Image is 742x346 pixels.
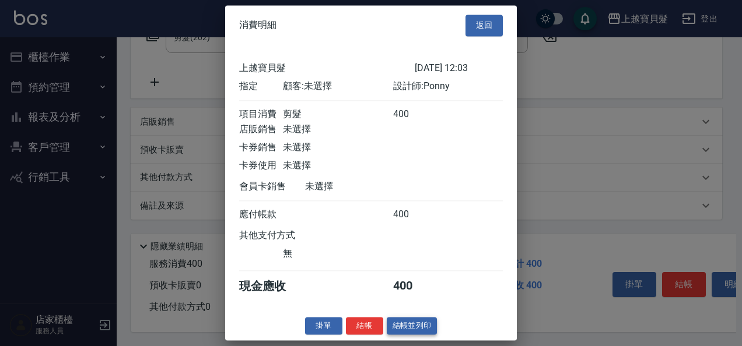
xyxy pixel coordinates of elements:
div: [DATE] 12:03 [415,62,503,75]
div: 顧客: 未選擇 [283,80,393,93]
div: 上越寶貝髮 [239,62,415,75]
span: 消費明細 [239,20,276,31]
div: 未選擇 [283,160,393,172]
div: 卡券使用 [239,160,283,172]
button: 掛單 [305,317,342,335]
div: 400 [393,209,437,221]
div: 剪髮 [283,108,393,121]
div: 指定 [239,80,283,93]
div: 卡券銷售 [239,142,283,154]
button: 結帳並列印 [387,317,437,335]
div: 400 [393,108,437,121]
div: 400 [393,278,437,294]
div: 現金應收 [239,278,305,294]
div: 未選擇 [283,123,393,136]
div: 應付帳款 [239,209,283,221]
div: 會員卡銷售 [239,181,305,193]
div: 設計師: Ponny [393,80,503,93]
div: 未選擇 [305,181,415,193]
div: 其他支付方式 [239,230,327,242]
button: 返回 [466,15,503,36]
div: 項目消費 [239,108,283,121]
div: 未選擇 [283,142,393,154]
div: 無 [283,248,393,260]
button: 結帳 [346,317,383,335]
div: 店販銷售 [239,123,283,136]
